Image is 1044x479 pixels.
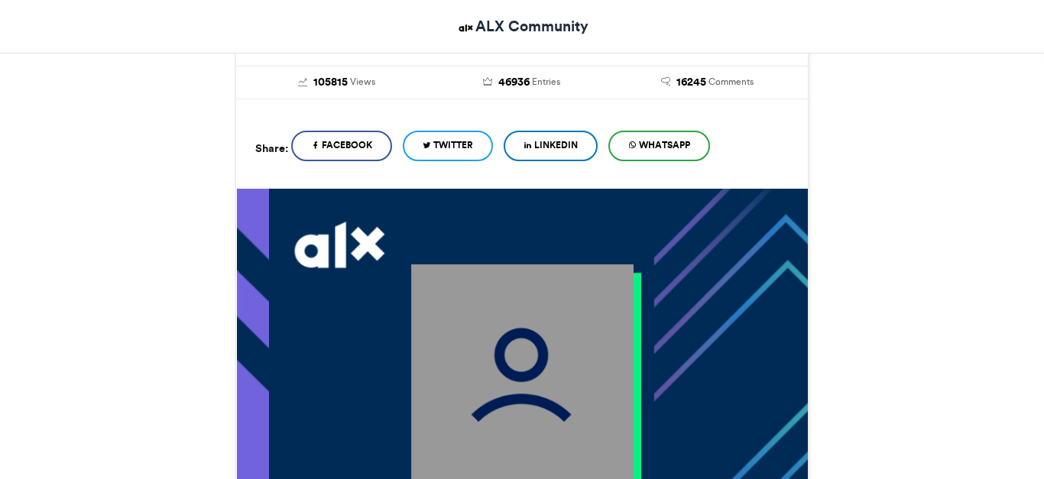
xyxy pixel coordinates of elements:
[504,131,598,161] a: LinkedIn
[456,18,475,37] img: ALX Community
[456,15,588,37] a: ALX Community
[433,138,473,152] span: Twitter
[498,74,530,91] span: 46936
[291,131,392,161] a: Facebook
[608,131,710,161] a: WhatsApp
[441,74,604,91] a: 46936 Entries
[350,75,375,89] span: Views
[532,75,560,89] span: Entries
[708,75,754,89] span: Comments
[626,74,789,91] a: 16245 Comments
[322,138,372,152] span: Facebook
[255,74,418,91] a: 105815 Views
[255,138,288,158] h5: Share:
[313,74,348,91] span: 105815
[403,131,493,161] a: Twitter
[534,138,578,152] span: LinkedIn
[676,74,706,91] span: 16245
[639,138,690,152] span: WhatsApp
